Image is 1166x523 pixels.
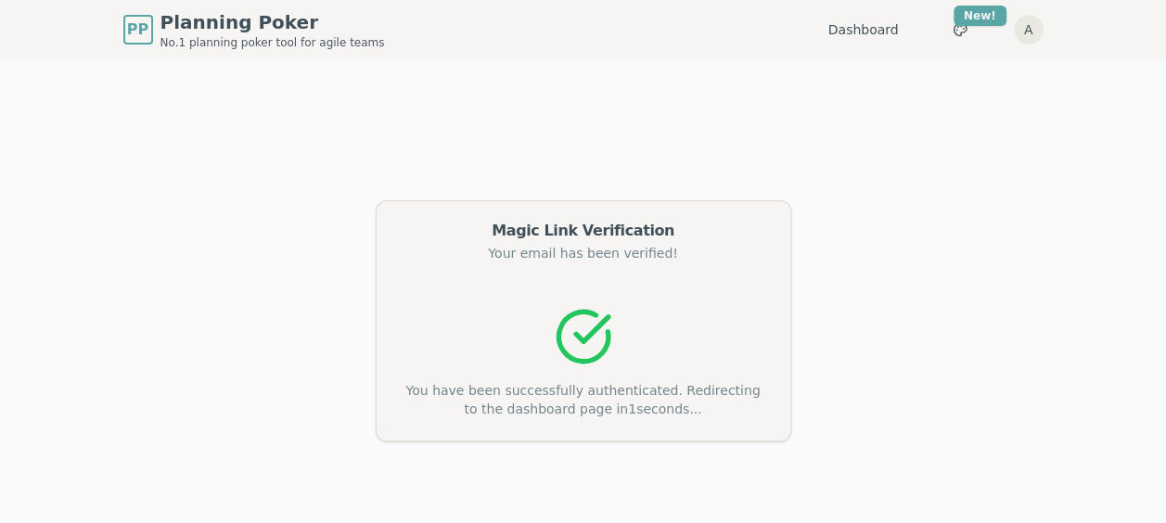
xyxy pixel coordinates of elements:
span: PP [127,19,148,41]
a: PPPlanning PokerNo.1 planning poker tool for agile teams [123,9,385,50]
span: No.1 planning poker tool for agile teams [160,35,385,50]
p: You have been successfully authenticated. Redirecting to the dashboard page in 1 seconds... [399,381,768,418]
button: New! [943,13,977,46]
span: Planning Poker [160,9,385,35]
a: Dashboard [828,20,899,39]
button: A [1014,15,1044,45]
div: Your email has been verified! [399,244,768,262]
div: New! [954,6,1006,26]
div: Magic Link Verification [399,223,768,238]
